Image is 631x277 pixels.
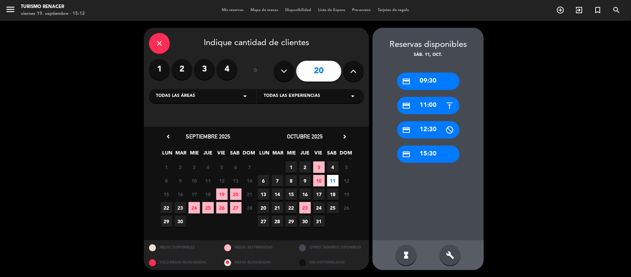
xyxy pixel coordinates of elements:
[244,202,255,213] span: 28
[161,216,172,227] span: 29
[258,175,269,186] span: 6
[594,6,602,14] i: turned_in_not
[272,216,283,227] span: 28
[299,161,311,173] span: 2
[162,149,173,160] span: LUN
[244,59,267,83] div: ó
[340,149,351,160] span: DOM
[229,149,241,160] span: SAB
[327,175,339,186] span: 11
[349,92,357,100] i: arrow_drop_down
[149,59,170,80] label: 1
[299,202,311,213] span: 23
[216,149,227,160] span: VIE
[313,188,325,200] span: 17
[341,202,352,213] span: 26
[397,121,459,138] div: 12:30
[286,149,297,160] span: MIE
[244,161,255,173] span: 7
[202,175,214,186] span: 11
[341,175,352,186] span: 12
[286,175,297,186] span: 8
[373,38,484,52] div: Reservas disponibles
[216,161,228,173] span: 5
[202,149,214,160] span: JUE
[397,97,459,114] div: 11:00
[259,149,270,160] span: LUN
[189,161,200,173] span: 3
[202,202,214,213] span: 25
[264,93,320,100] span: Todas las experiencias
[243,149,254,160] span: DOM
[5,4,16,15] i: menu
[326,149,338,160] span: SAB
[272,188,283,200] span: 14
[313,149,324,160] span: VIE
[149,33,364,54] div: Indique cantidad de clientes
[282,8,315,12] span: Disponibilidad
[299,175,311,186] span: 9
[313,161,325,173] span: 3
[21,3,85,10] div: Turismo Renacer
[172,59,192,80] label: 2
[230,161,242,173] span: 6
[556,6,564,14] i: add_circle_outline
[21,10,85,17] div: viernes 19. septiembre - 15:12
[5,4,16,17] button: menu
[299,149,311,160] span: JUE
[315,8,349,12] span: Lista de Espera
[175,202,186,213] span: 23
[189,175,200,186] span: 10
[247,8,282,12] span: Mapa de mesas
[313,216,325,227] span: 31
[327,161,339,173] span: 4
[241,92,249,100] i: arrow_drop_down
[165,133,172,140] i: chevron_left
[341,133,348,140] i: chevron_right
[272,175,283,186] span: 7
[161,188,172,200] span: 15
[216,202,228,213] span: 26
[161,161,172,173] span: 1
[189,202,200,213] span: 24
[219,240,294,255] div: MESAS RESTRINGIDAS
[218,8,247,12] span: Mis reservas
[402,150,411,159] i: credit_card
[397,73,459,90] div: 09:30
[155,39,164,48] i: close
[286,216,297,227] span: 29
[294,240,369,255] div: OTROS TAMAÑOS DIPONIBLES
[286,161,297,173] span: 1
[216,175,228,186] span: 12
[341,161,352,173] span: 5
[189,149,200,160] span: MIE
[258,188,269,200] span: 13
[244,188,255,200] span: 21
[373,52,484,59] div: sáb. 11, oct.
[402,101,411,110] i: credit_card
[144,240,219,255] div: MESAS DISPONIBLES
[230,202,242,213] span: 27
[294,255,369,270] div: SIN DISPONIBILIDAD
[175,188,186,200] span: 16
[186,133,230,140] span: septiembre 2025
[272,149,284,160] span: MAR
[216,188,228,200] span: 19
[156,93,195,100] span: Todas las áreas
[575,6,583,14] i: exit_to_app
[402,251,410,259] i: hourglass_full
[194,59,215,80] label: 3
[327,202,339,213] span: 25
[313,202,325,213] span: 24
[397,145,459,163] div: 15:30
[258,216,269,227] span: 27
[374,8,413,12] span: Tarjetas de regalo
[202,188,214,200] span: 18
[161,202,172,213] span: 22
[612,6,621,14] i: search
[175,149,187,160] span: MAR
[287,133,323,140] span: octubre 2025
[161,175,172,186] span: 8
[144,255,219,270] div: SOLO MESAS BLOQUEADAS
[217,59,237,80] label: 4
